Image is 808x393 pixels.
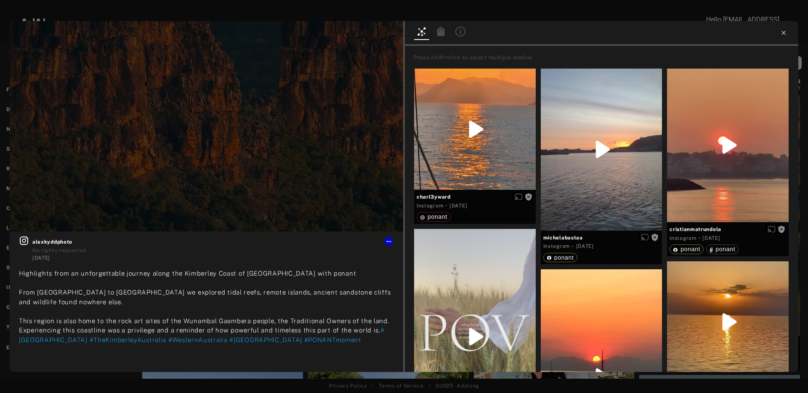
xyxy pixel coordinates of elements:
time: 2025-08-31T09:04:12.000Z [32,255,50,261]
span: alexkyddphoto [32,238,394,246]
span: ponant [715,246,735,252]
span: ponant [680,246,700,252]
button: Enable diffusion on this media [638,233,651,242]
div: ponant [420,214,447,220]
button: Enable diffusion on this media [512,192,525,201]
span: Rights not requested [525,194,532,199]
div: Instagram [417,202,443,210]
div: Instagram [543,242,570,250]
span: #PONANTmoment [304,336,361,343]
time: 2025-07-16T11:59:59.000Z [576,243,594,249]
iframe: Chat Widget [766,353,808,393]
span: Rights not requested [778,226,785,232]
div: ponant [710,246,735,252]
span: ponant [428,213,447,220]
button: Enable diffusion on this media [765,225,778,234]
div: ponant [673,246,700,252]
div: Widget de chat [766,353,808,393]
span: · [699,235,701,242]
span: No rights requested [32,247,86,253]
span: michelabastaa [543,234,660,242]
span: Highlights from an unforgettable journey along the Kimberley Coast of [GEOGRAPHIC_DATA] with pona... [19,270,391,334]
span: #WesternAustralia [168,336,228,343]
time: 2025-08-03T18:44:26.000Z [702,235,720,241]
span: #TheKimberleyAustralia [90,336,166,343]
div: Press shift+click to select multiple medias [414,53,795,62]
span: charl3yward [417,193,533,201]
span: Rights not requested [651,234,659,240]
div: Instagram [670,234,696,242]
span: · [445,202,447,209]
div: ponant [547,255,574,260]
span: #[GEOGRAPHIC_DATA] [19,327,385,343]
span: · [572,243,574,250]
span: ponant [554,254,574,261]
span: cristianmatrundola [670,226,786,233]
time: 2025-02-11T21:04:12.000Z [449,203,467,209]
span: #[GEOGRAPHIC_DATA] [229,336,302,343]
